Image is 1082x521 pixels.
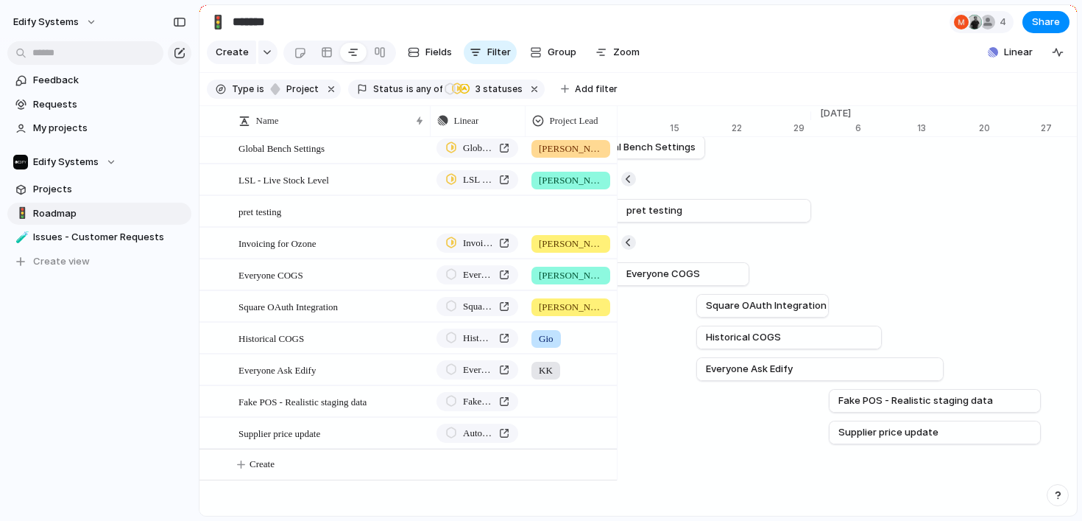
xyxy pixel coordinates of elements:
span: [DATE] [811,106,860,121]
button: 🚦 [206,10,230,34]
span: Requests [33,97,186,112]
span: [PERSON_NAME] [539,237,603,251]
button: Group [523,41,584,64]
span: Invoicing (Ozone Back to Normal) [463,236,493,251]
a: 🧪Issues - Customer Requests [7,226,191,248]
span: Invoicing for Ozone [238,234,316,251]
a: 🚦Roadmap [7,203,191,225]
span: Supplier price update [838,425,938,440]
a: Square OAuth Integration [706,295,819,317]
button: isany of [403,81,445,97]
a: Projects [7,178,191,200]
span: [PERSON_NAME] [539,300,603,315]
span: Linear [454,113,479,128]
button: Edify Systems [7,151,191,173]
span: Everyone Ask Edify [463,363,493,377]
span: Fake POS - Realistic staging data [463,394,493,409]
button: 3 statuses [444,81,526,97]
span: is [257,83,264,96]
span: Everyone COGS [626,267,700,282]
span: Share [1032,15,1060,29]
button: project [266,81,322,97]
a: Requests [7,94,191,116]
a: My projects [7,117,191,139]
span: KK [539,363,553,378]
button: Zoom [590,41,646,64]
button: Filter [464,41,517,64]
a: Fake POS - Realistic staging data [838,390,1031,412]
span: Global Bench Settings [592,140,696,155]
span: [PERSON_NAME] [539,268,603,283]
span: [PERSON_NAME] [539,141,603,156]
span: is [406,83,414,96]
a: Everyone COGS [436,265,518,284]
span: Feedback [33,73,186,88]
span: [PERSON_NAME] [539,173,603,188]
span: Zoom [613,45,640,60]
span: Supplier price update [238,424,320,441]
a: Everyone Ask Edify [706,358,934,380]
a: Everyone COGS [547,263,740,285]
span: Type [232,83,254,96]
span: Linear [1004,45,1033,60]
span: Group [548,45,576,60]
button: Edify Systems [7,10,105,34]
div: 29 [793,122,811,135]
button: is [254,81,267,97]
span: 4 [1000,15,1011,29]
span: Create [216,45,249,60]
span: Everyone COGS [463,268,493,282]
span: Projects [33,182,186,197]
div: 22 [732,122,793,135]
a: Feedback [7,69,191,91]
div: 🚦 [210,12,226,32]
span: 3 [471,83,483,94]
button: Create view [7,251,191,273]
span: Edify Systems [33,155,99,169]
button: 🧪 [13,230,28,245]
button: Create [214,450,640,480]
span: Fields [425,45,452,60]
span: Square OAuth Integration [706,298,827,313]
div: 20 [979,122,1041,135]
span: pret testing [238,203,281,220]
div: 6 [855,122,917,135]
span: Auto-update default supplier pricing [463,426,493,441]
span: Everyone Ask Edify [238,361,316,378]
span: Create view [33,254,90,269]
span: Project Lead [550,113,598,128]
span: Name [256,113,279,128]
a: Invoicing (Ozone Back to Normal) [436,234,518,253]
span: LSL - Live Stock Level [463,172,493,187]
a: Supplier price update [838,422,1031,444]
span: Status [373,83,403,96]
span: Global Bench Settings [463,141,493,155]
button: Add filter [552,79,626,99]
span: Historical COGS [463,331,493,346]
div: 15 [670,122,732,135]
button: Share [1022,11,1069,33]
div: 8 [608,122,670,135]
a: Square OAuth Integration [436,297,518,316]
a: Historical COGS [706,326,872,349]
button: 🚦 [13,206,28,221]
span: Create [250,457,275,472]
a: LSL - Live Stock Level [436,170,518,189]
span: LSL - Live Stock Level [238,171,329,188]
span: Filter [487,45,511,60]
span: Historical COGS [706,330,781,345]
button: Linear [982,41,1039,63]
span: Fake POS - Realistic staging data [838,394,993,408]
a: Everyone Ask Edify [436,360,518,380]
span: Gio [539,332,554,346]
span: Square OAuth Integration [238,298,338,315]
span: Add filter [575,83,618,96]
span: any of [414,83,442,96]
div: 🧪 [15,229,26,246]
span: Roadmap [33,206,186,221]
span: Square OAuth Integration [463,299,493,314]
span: Fake POS - Realistic staging data [238,393,367,410]
span: Everyone COGS [238,266,303,283]
span: project [282,83,319,96]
